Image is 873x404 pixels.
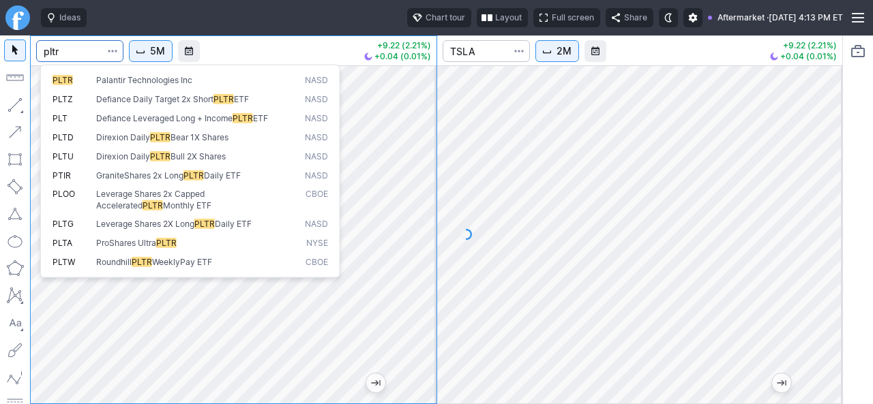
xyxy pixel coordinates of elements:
[4,367,26,388] button: Elliott waves
[305,131,328,143] span: NASD
[96,256,132,266] span: Roundhill
[4,203,26,225] button: Triangle
[53,93,73,104] span: PLTZ
[96,74,192,84] span: Palantir Technologies Inc
[53,74,73,84] span: PLTR
[769,11,843,25] span: [DATE] 4:13 PM ET
[253,112,268,123] span: ETF
[143,200,163,210] span: PLTR
[535,40,579,62] button: Interval
[533,8,600,27] button: Full screen
[204,170,241,180] span: Daily ETF
[443,40,530,62] input: Search
[96,112,233,123] span: Defiance Leveraged Long + Income
[53,170,71,180] span: PTIR
[305,112,328,124] span: NASD
[36,40,123,62] input: Search
[4,312,26,334] button: Text
[4,94,26,116] button: Line
[53,189,75,199] span: PLOO
[557,44,572,58] span: 2M
[53,256,75,266] span: PLTW
[366,373,385,392] button: Jump to the most recent bar
[215,218,252,228] span: Daily ETF
[5,5,30,30] a: Finviz.com
[103,40,122,62] button: Search
[132,256,152,266] span: PLTR
[305,218,328,230] span: NASD
[306,256,328,268] span: CBOE
[150,151,171,161] span: PLTR
[233,112,253,123] span: PLTR
[552,11,594,25] span: Full screen
[847,40,869,62] button: Portfolio watchlist
[717,11,769,25] span: Aftermarket ·
[305,151,328,162] span: NASD
[683,8,702,27] button: Settings
[152,256,212,266] span: WeeklyPay ETF
[183,170,204,180] span: PLTR
[407,8,471,27] button: Chart tour
[96,170,183,180] span: GraniteShares 2x Long
[156,237,177,247] span: PLTR
[150,44,165,58] span: 5M
[163,200,211,210] span: Monthly ETF
[53,112,68,123] span: PLT
[305,74,328,86] span: NASD
[306,189,328,211] span: CBOE
[53,237,72,247] span: PLTA
[772,373,791,392] button: Jump to the most recent bar
[364,42,431,50] p: +9.22 (2.21%)
[4,67,26,89] button: Measure
[374,52,431,61] span: +0.04 (0.01%)
[305,170,328,181] span: NASD
[477,8,528,27] button: Layout
[96,237,156,247] span: ProShares Ultra
[96,218,194,228] span: Leverage Shares 2X Long
[509,40,529,62] button: Search
[171,131,228,142] span: Bear 1X Shares
[53,131,74,142] span: PLTD
[305,93,328,105] span: NASD
[4,285,26,307] button: XABCD
[96,189,205,211] span: Leverage Shares 2x Capped Accelerated
[4,121,26,143] button: Arrow
[306,237,328,249] span: NYSE
[213,93,234,104] span: PLTR
[780,52,837,61] span: +0.04 (0.01%)
[495,11,522,25] span: Layout
[4,40,26,61] button: Mouse
[585,40,606,62] button: Range
[96,131,150,142] span: Direxion Daily
[53,218,74,228] span: PLTG
[178,40,200,62] button: Range
[606,8,653,27] button: Share
[4,258,26,279] button: Polygon
[41,8,87,27] button: Ideas
[4,149,26,170] button: Rectangle
[659,8,678,27] button: Toggle dark mode
[96,151,150,161] span: Direxion Daily
[194,218,215,228] span: PLTR
[59,11,80,25] span: Ideas
[770,42,837,50] p: +9.22 (2.21%)
[53,151,74,161] span: PLTU
[96,93,213,104] span: Defiance Daily Target 2x Short
[234,93,249,104] span: ETF
[129,40,173,62] button: Interval
[4,339,26,361] button: Brush
[624,11,647,25] span: Share
[40,65,340,278] div: Search
[171,151,226,161] span: Bull 2X Shares
[150,131,171,142] span: PLTR
[426,11,465,25] span: Chart tour
[4,176,26,198] button: Rotated rectangle
[4,230,26,252] button: Ellipse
